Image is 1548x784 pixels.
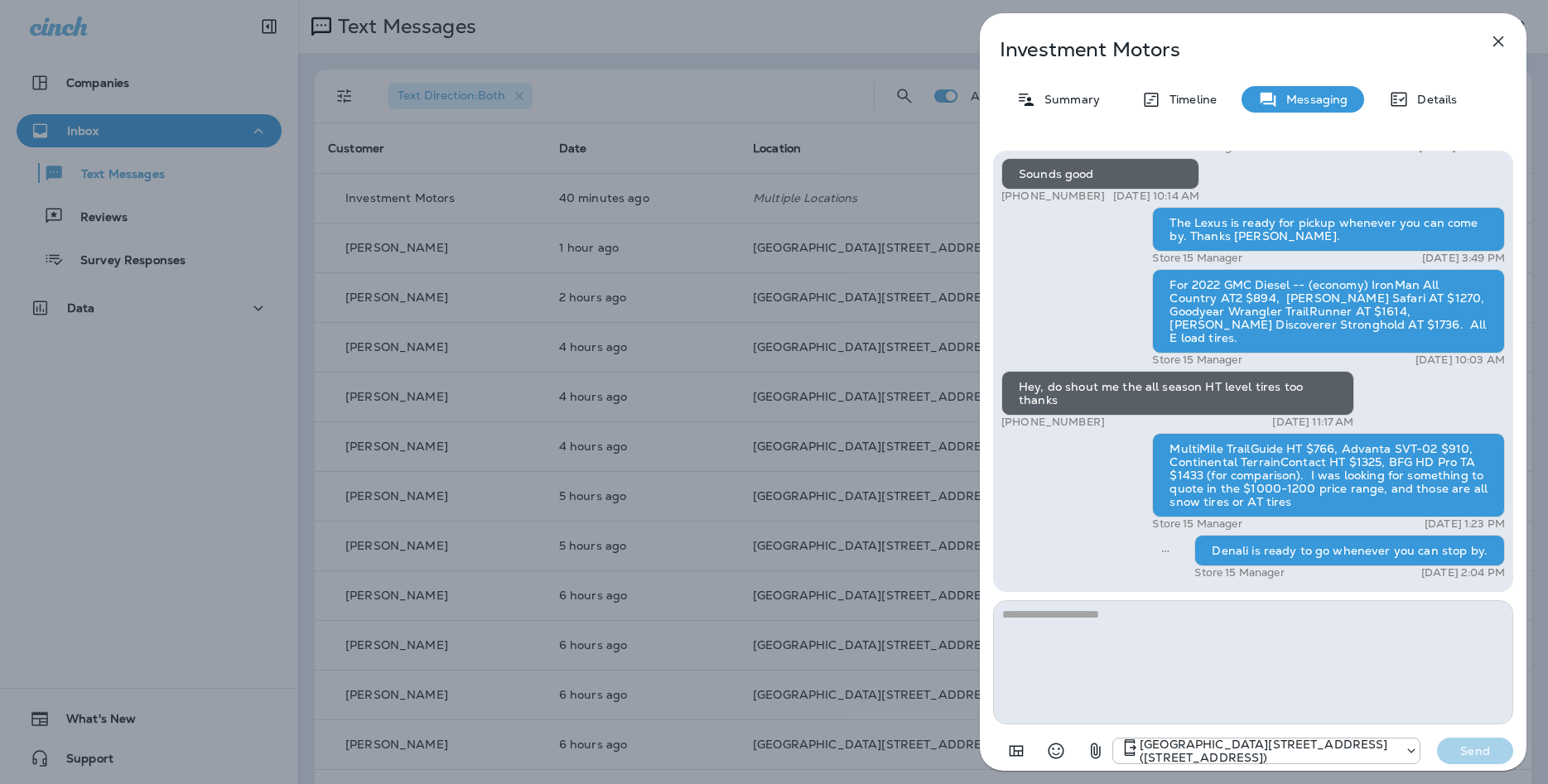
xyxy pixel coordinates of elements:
div: The Lexus is ready for pickup whenever you can come by. Thanks [PERSON_NAME]. [1152,207,1505,252]
div: For 2022 GMC Diesel -- (economy) IronMan All Country AT2 $894, [PERSON_NAME] Safari AT $1270, Goo... [1152,269,1505,354]
p: [DATE] 11:17 AM [1272,416,1353,429]
p: Timeline [1161,93,1217,106]
p: [PHONE_NUMBER] [1001,416,1105,429]
div: Denali is ready to go whenever you can stop by. [1194,535,1505,566]
p: Store 15 Manager [1152,517,1242,531]
p: [PHONE_NUMBER] [1001,190,1105,203]
p: Details [1409,93,1457,106]
p: [DATE] 10:14 AM [1113,190,1199,203]
div: Hey, do shout me the all season HT level tires too thanks [1001,371,1354,416]
button: Select an emoji [1039,734,1073,767]
div: +1 (402) 891-8464 [1113,738,1420,764]
p: [DATE] 2:04 PM [1421,566,1505,580]
p: Store 15 Manager [1194,566,1284,580]
p: Summary [1036,93,1100,106]
div: Sounds good [1001,158,1199,190]
p: Store 15 Manager [1152,354,1242,367]
span: Sent [1161,542,1169,557]
div: MultiMile TrailGuide HT $766, Advanta SVT-02 $910, Continental TerrainContact HT $1325, BFG HD Pr... [1152,433,1505,517]
p: Investment Motors [1000,38,1452,61]
p: [GEOGRAPHIC_DATA][STREET_ADDRESS] ([STREET_ADDRESS]) [1140,738,1396,764]
p: Messaging [1278,93,1348,106]
p: Store 15 Manager [1152,252,1242,265]
p: [DATE] 1:23 PM [1425,517,1505,531]
p: [DATE] 10:03 AM [1415,354,1505,367]
button: Add in a premade template [1000,734,1033,767]
p: [DATE] 3:49 PM [1422,252,1505,265]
